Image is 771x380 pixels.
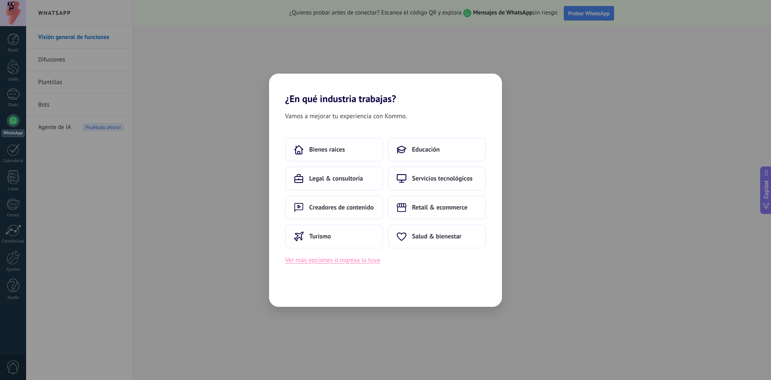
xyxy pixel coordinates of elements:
button: Ver más opciones o ingresa la tuya [285,255,380,265]
h2: ¿En qué industria trabajas? [269,74,502,105]
span: Creadores de contenido [309,203,374,212]
span: Educación [412,146,440,154]
span: Bienes raíces [309,146,345,154]
button: Turismo [285,224,383,249]
button: Salud & bienestar [388,224,486,249]
span: Salud & bienestar [412,232,461,240]
span: Legal & consultoría [309,175,363,183]
span: Vamos a mejorar tu experiencia con Kommo. [285,111,407,121]
button: Legal & consultoría [285,166,383,191]
span: Turismo [309,232,331,240]
span: Retail & ecommerce [412,203,467,212]
button: Educación [388,138,486,162]
span: Servicios tecnológicos [412,175,473,183]
button: Servicios tecnológicos [388,166,486,191]
button: Retail & ecommerce [388,195,486,220]
button: Creadores de contenido [285,195,383,220]
button: Bienes raíces [285,138,383,162]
